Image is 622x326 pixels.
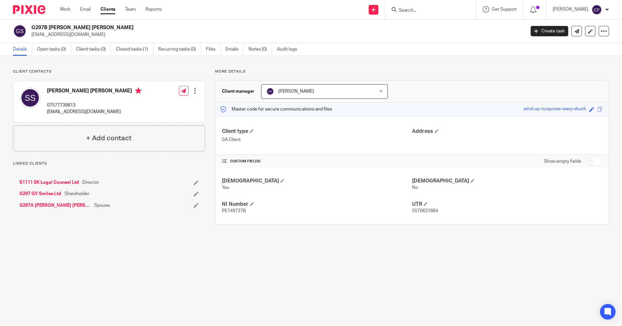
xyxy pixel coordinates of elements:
p: Client contacts [13,69,205,74]
h3: Client manager [222,88,255,95]
a: Create task [531,26,568,36]
a: Client tasks (0) [76,43,111,56]
a: Clients [100,6,115,13]
a: Closed tasks (1) [116,43,153,56]
a: Reports [145,6,162,13]
i: Primary [135,87,142,94]
h4: Client type [222,128,412,135]
a: Team [125,6,136,13]
a: Email [80,6,91,13]
input: Search [398,8,456,14]
span: PE149737B [222,209,246,213]
p: Linked clients [13,161,205,166]
img: Pixie [13,5,45,14]
a: G297 GV Smiles Ltd [19,191,61,197]
h4: NI Number [222,201,412,208]
img: svg%3E [13,24,27,38]
p: Master code for secure communications and files [220,106,332,112]
a: Work [60,6,70,13]
span: 5570631864 [412,209,438,213]
span: Shareholder [64,191,89,197]
p: More details [215,69,609,74]
img: svg%3E [20,87,40,108]
a: Emails [225,43,244,56]
h4: Address [412,128,602,135]
p: 07577739813 [47,102,142,109]
p: [PERSON_NAME] [553,6,588,13]
p: [EMAIL_ADDRESS][DOMAIN_NAME] [31,31,521,38]
h4: [DEMOGRAPHIC_DATA] [222,178,412,184]
a: Details [13,43,32,56]
span: Spouse [94,202,110,209]
span: No [412,185,418,190]
a: S1111 SK Legal Counsel Ltd [19,179,79,186]
p: SA Client [222,136,412,143]
span: Get Support [492,7,517,12]
a: G297A [PERSON_NAME] [PERSON_NAME] [19,202,91,209]
span: Director [82,179,99,186]
a: Files [206,43,221,56]
h4: [DEMOGRAPHIC_DATA] [412,178,602,184]
h4: CUSTOM FIELDS [222,159,412,164]
img: svg%3E [266,87,274,95]
h4: + Add contact [86,133,132,143]
img: svg%3E [592,5,602,15]
label: Show empty fields [544,158,581,165]
h2: G297B [PERSON_NAME] [PERSON_NAME] [31,24,423,31]
p: [EMAIL_ADDRESS][DOMAIN_NAME] [47,109,142,115]
div: wind-up-turquoise-wavy-skunk [524,106,586,113]
span: Yes [222,185,229,190]
h4: UTR [412,201,602,208]
span: [PERSON_NAME] [278,89,314,94]
h4: [PERSON_NAME] [PERSON_NAME] [47,87,142,96]
a: Open tasks (0) [37,43,71,56]
a: Notes (0) [248,43,272,56]
a: Recurring tasks (0) [158,43,201,56]
a: Audit logs [277,43,302,56]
